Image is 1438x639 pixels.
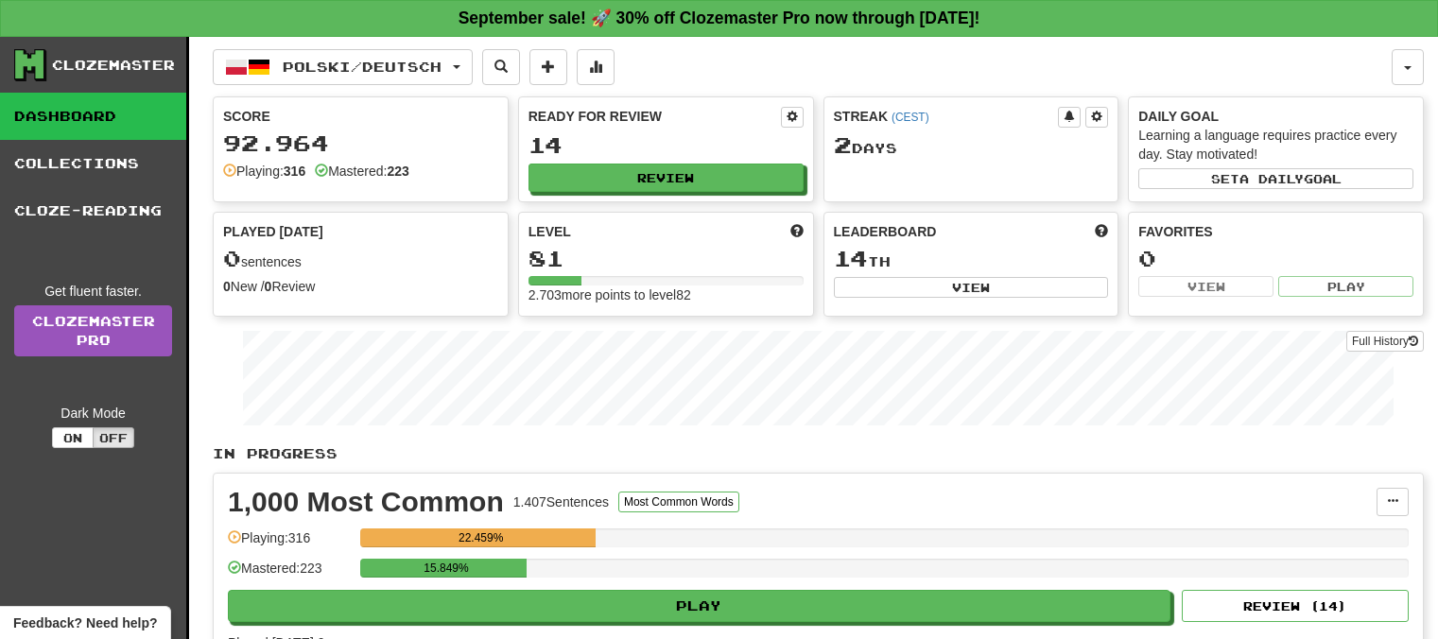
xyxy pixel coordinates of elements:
[1138,276,1273,297] button: View
[834,133,1109,158] div: Day s
[1138,126,1413,164] div: Learning a language requires practice every day. Stay motivated!
[892,111,929,124] a: (CEST)
[265,279,272,294] strong: 0
[577,49,615,85] button: More stats
[223,245,241,271] span: 0
[52,56,175,75] div: Clozemaster
[790,222,804,241] span: Score more points to level up
[528,285,804,304] div: 2.703 more points to level 82
[283,59,442,75] span: Polski / Deutsch
[93,427,134,448] button: Off
[387,164,408,179] strong: 223
[1346,331,1424,352] button: Full History
[13,613,157,632] span: Open feedback widget
[228,488,504,516] div: 1,000 Most Common
[1138,247,1413,270] div: 0
[284,164,305,179] strong: 316
[14,404,172,423] div: Dark Mode
[513,492,609,511] div: 1.407 Sentences
[366,528,596,547] div: 22.459%
[213,444,1424,463] p: In Progress
[528,222,571,241] span: Level
[529,49,567,85] button: Add sentence to collection
[223,162,305,181] div: Playing:
[228,528,351,560] div: Playing: 316
[834,247,1109,271] div: th
[1138,107,1413,126] div: Daily Goal
[528,164,804,192] button: Review
[834,277,1109,298] button: View
[223,222,323,241] span: Played [DATE]
[223,277,498,296] div: New / Review
[482,49,520,85] button: Search sentences
[228,559,351,590] div: Mastered: 223
[528,107,781,126] div: Ready for Review
[1182,590,1409,622] button: Review (14)
[228,590,1170,622] button: Play
[1239,172,1304,185] span: a daily
[834,245,868,271] span: 14
[459,9,980,27] strong: September sale! 🚀 30% off Clozemaster Pro now through [DATE]!
[618,492,739,512] button: Most Common Words
[1278,276,1413,297] button: Play
[366,559,527,578] div: 15.849%
[834,222,937,241] span: Leaderboard
[1138,168,1413,189] button: Seta dailygoal
[223,107,498,126] div: Score
[834,131,852,158] span: 2
[528,247,804,270] div: 81
[14,282,172,301] div: Get fluent faster.
[223,247,498,271] div: sentences
[14,305,172,356] a: ClozemasterPro
[223,131,498,155] div: 92.964
[52,427,94,448] button: On
[223,279,231,294] strong: 0
[834,107,1059,126] div: Streak
[315,162,409,181] div: Mastered:
[213,49,473,85] button: Polski/Deutsch
[1138,222,1413,241] div: Favorites
[528,133,804,157] div: 14
[1095,222,1108,241] span: This week in points, UTC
